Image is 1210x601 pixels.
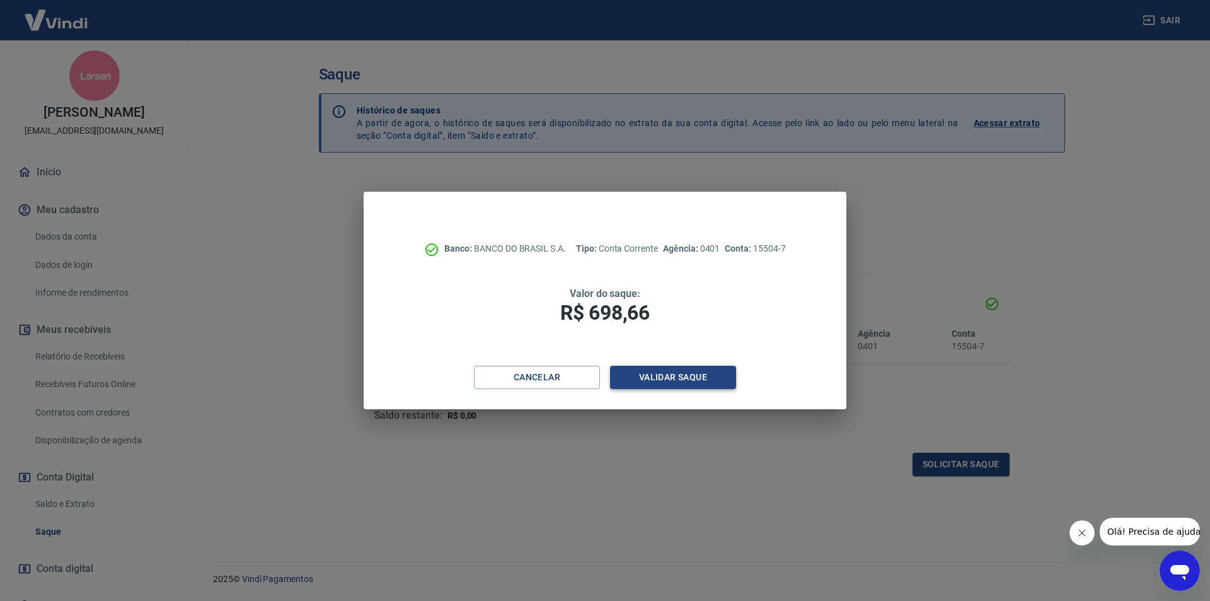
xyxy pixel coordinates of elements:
[1100,518,1200,546] iframe: Mensagem da empresa
[8,9,106,19] span: Olá! Precisa de ajuda?
[610,366,736,389] button: Validar saque
[570,288,640,300] span: Valor do saque:
[576,243,599,254] span: Tipo:
[444,243,474,254] span: Banco:
[725,242,785,255] p: 15504-7
[663,242,720,255] p: 0401
[1069,520,1095,546] iframe: Fechar mensagem
[560,301,650,325] span: R$ 698,66
[576,242,658,255] p: Conta Corrente
[474,366,600,389] button: Cancelar
[663,243,700,254] span: Agência:
[1160,551,1200,591] iframe: Botão para abrir a janela de mensagens
[444,242,566,255] p: BANCO DO BRASIL S.A.
[725,243,753,254] span: Conta:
